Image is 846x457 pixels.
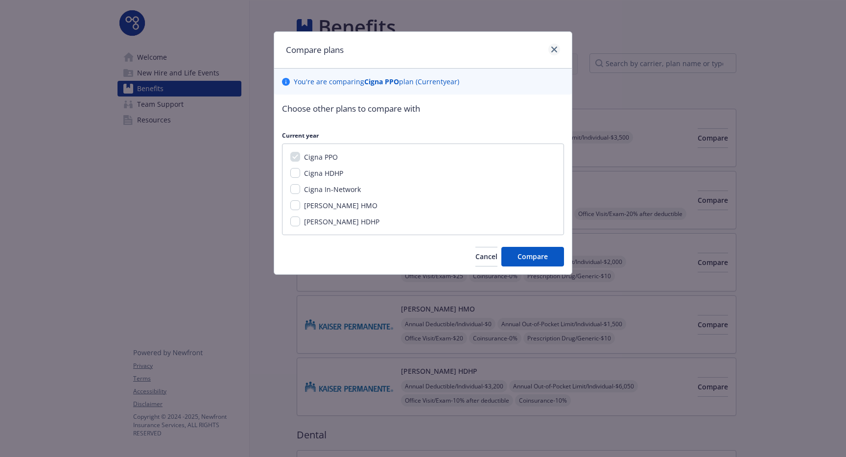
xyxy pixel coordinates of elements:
button: Cancel [475,247,497,266]
span: [PERSON_NAME] HDHP [304,217,379,226]
span: Cancel [475,252,497,261]
b: Cigna PPO [364,77,399,86]
span: Compare [517,252,548,261]
p: Current year [282,131,564,140]
p: Choose other plans to compare with [282,102,564,115]
span: Cigna In-Network [304,185,361,194]
p: You ' re are comparing plan ( Current year) [294,76,459,87]
button: Compare [501,247,564,266]
span: [PERSON_NAME] HMO [304,201,377,210]
span: Cigna PPO [304,152,338,162]
h1: Compare plans [286,44,344,56]
a: close [548,44,560,55]
span: Cigna HDHP [304,168,343,178]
